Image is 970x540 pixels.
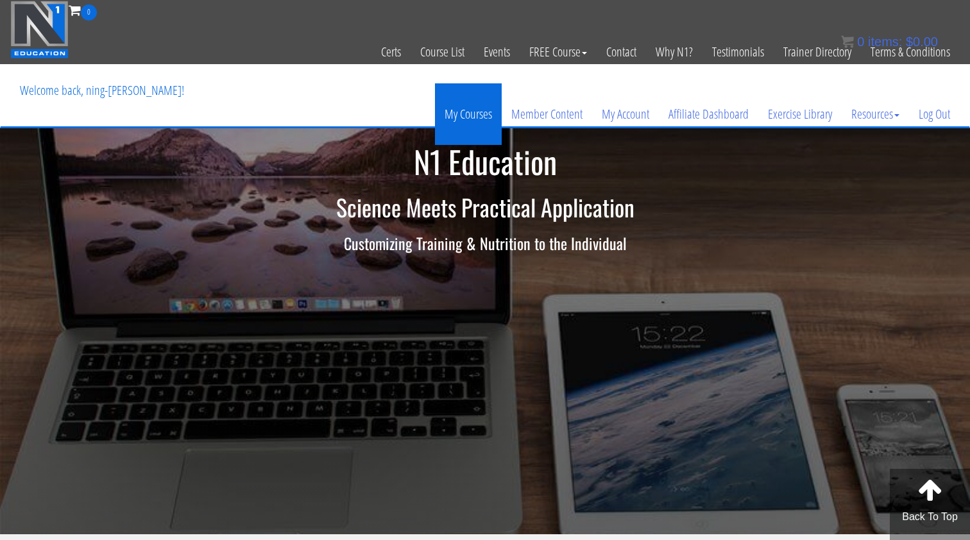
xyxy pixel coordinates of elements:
[890,509,970,525] p: Back To Top
[842,83,909,145] a: Resources
[906,35,913,49] span: $
[841,35,938,49] a: 0 items: $0.00
[841,35,854,48] img: icon11.png
[520,21,597,83] a: FREE Course
[861,21,960,83] a: Terms & Conditions
[592,83,659,145] a: My Account
[868,35,902,49] span: items:
[371,21,411,83] a: Certs
[909,83,960,145] a: Log Out
[646,21,702,83] a: Why N1?
[81,4,97,21] span: 0
[774,21,861,83] a: Trainer Directory
[435,83,502,145] a: My Courses
[110,194,860,220] h2: Science Meets Practical Application
[411,21,474,83] a: Course List
[702,21,774,83] a: Testimonials
[474,21,520,83] a: Events
[659,83,758,145] a: Affiliate Dashboard
[69,1,97,19] a: 0
[857,35,864,49] span: 0
[10,65,194,116] p: Welcome back, ning-[PERSON_NAME]!
[758,83,842,145] a: Exercise Library
[502,83,592,145] a: Member Content
[110,145,860,179] h1: N1 Education
[110,235,860,251] h3: Customizing Training & Nutrition to the Individual
[597,21,646,83] a: Contact
[10,1,69,58] img: n1-education
[906,35,938,49] bdi: 0.00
